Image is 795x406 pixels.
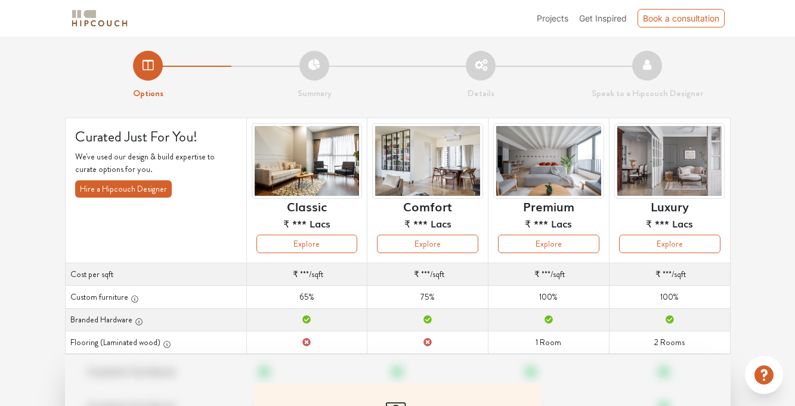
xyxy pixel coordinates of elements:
[367,263,488,286] td: /sqft
[609,331,730,354] td: 2 Rooms
[65,286,246,309] th: Custom furniture
[537,13,568,23] span: Projects
[651,199,689,213] h6: Luxury
[592,87,703,100] strong: Speak to a Hipcouch Designer
[493,123,604,199] img: header-preview
[614,123,725,199] img: header-preview
[619,235,720,253] button: Explore
[133,87,163,100] strong: Options
[579,13,627,23] span: Get Inspired
[75,128,237,145] h4: Curated Just For You!
[70,5,129,32] span: logo-horizontal.svg
[468,87,494,100] strong: Details
[488,331,610,354] td: 1 Room
[377,235,478,253] button: Explore
[372,123,483,199] img: header-preview
[488,263,610,286] td: /sqft
[298,87,332,100] strong: Summary
[252,123,363,199] img: header-preview
[256,235,358,253] button: Explore
[609,286,730,309] td: 100%
[246,286,367,309] td: 65%
[403,199,452,213] h6: Comfort
[75,180,172,198] button: Hire a Hipcouch Designer
[246,263,367,286] td: /sqft
[488,286,610,309] td: 100%
[498,235,599,253] button: Explore
[523,199,574,213] h6: Premium
[65,263,246,286] th: Cost per sqft
[638,9,725,27] div: Book a consultation
[367,286,488,309] td: 75%
[75,150,237,176] p: We've used our design & build expertise to curate options for you.
[65,331,246,354] th: Flooring (Laminated wood)
[609,263,730,286] td: /sqft
[70,8,129,29] img: logo-horizontal.svg
[65,309,246,331] th: Branded Hardware
[287,199,327,213] h6: Classic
